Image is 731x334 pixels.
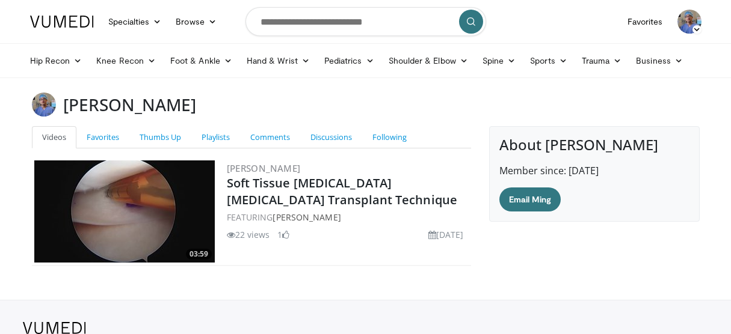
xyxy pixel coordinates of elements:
h4: About [PERSON_NAME] [499,136,689,154]
a: Thumbs Up [129,126,191,148]
a: Playlists [191,126,240,148]
li: 22 views [227,228,270,241]
a: Spine [475,49,523,73]
a: Soft Tissue [MEDICAL_DATA] [MEDICAL_DATA] Transplant Technique [227,175,458,208]
a: Email Ming [499,187,561,211]
a: Shoulder & Elbow [381,49,475,73]
a: Hip Recon [23,49,90,73]
img: VuMedi Logo [30,16,94,28]
a: Hand & Wrist [239,49,317,73]
a: Favorites [76,126,129,148]
img: Avatar [32,93,56,117]
a: Specialties [101,10,169,34]
p: Member since: [DATE] [499,163,689,178]
input: Search topics, interventions [245,7,486,36]
span: 03:59 [186,249,212,260]
a: 03:59 [34,160,215,263]
a: Sports [523,49,575,73]
a: Videos [32,126,76,148]
a: Knee Recon [89,49,163,73]
h3: [PERSON_NAME] [63,93,196,117]
a: Discussions [300,126,362,148]
img: 2707baef-ed28-494e-b200-3f97aa5b8346.300x170_q85_crop-smart_upscale.jpg [34,160,215,263]
a: Comments [240,126,300,148]
a: Foot & Ankle [163,49,239,73]
a: Pediatrics [317,49,381,73]
a: Following [362,126,417,148]
a: Business [629,49,690,73]
a: Favorites [620,10,670,34]
a: [PERSON_NAME] [273,211,341,223]
a: Browse [168,10,224,34]
li: 1 [277,228,289,241]
img: VuMedi Logo [23,322,86,334]
a: Trauma [575,49,629,73]
img: Avatar [677,10,702,34]
div: FEATURING [227,211,469,223]
li: [DATE] [428,228,464,241]
a: [PERSON_NAME] [227,162,301,174]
